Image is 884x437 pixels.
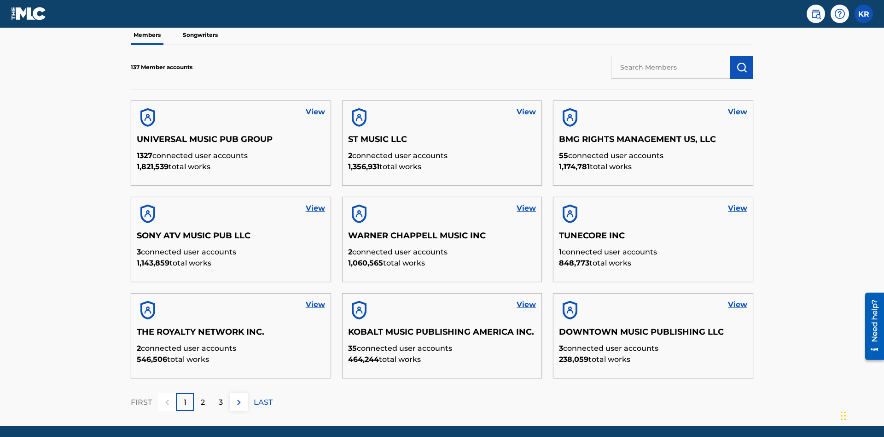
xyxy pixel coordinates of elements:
p: connected user accounts [137,150,325,161]
p: 3 [219,397,223,408]
p: 137 Member accounts [131,63,192,71]
span: 1,356,931 [348,162,379,171]
a: View [517,299,536,310]
h5: THE ROYALTY NETWORK INC. [137,327,325,343]
p: Songwriters [180,25,221,45]
span: 2 [137,344,141,353]
img: account [137,299,159,321]
p: 2 [201,397,205,408]
h5: ST MUSIC LLC [348,134,536,150]
p: total works [559,258,747,269]
p: connected user accounts [137,343,325,354]
span: 1,821,539 [137,162,169,171]
a: View [728,299,747,310]
p: connected user accounts [348,247,536,258]
h5: DOWNTOWN MUSIC PUBLISHING LLC [559,327,747,343]
img: account [348,299,370,321]
img: Search Works [736,62,747,73]
span: 546,506 [137,355,167,364]
iframe: Resource Center [858,289,884,365]
span: 238,059 [559,355,588,364]
p: total works [348,258,536,269]
p: total works [348,354,536,365]
img: MLC Logo [11,7,47,20]
img: account [137,106,159,129]
input: Search Members [611,56,730,79]
p: total works [137,258,325,269]
span: 55 [559,151,568,160]
span: 464,244 [348,355,379,364]
span: 848,773 [559,259,589,267]
p: connected user accounts [559,150,747,161]
span: 2 [348,248,352,256]
span: 3 [559,344,563,353]
p: total works [137,161,325,172]
a: View [306,106,325,118]
p: connected user accounts [348,150,536,161]
span: 35 [348,344,357,353]
span: 3 [137,248,141,256]
img: account [348,106,370,129]
img: account [559,203,581,225]
a: Public Search [807,5,825,23]
p: total works [559,354,747,365]
a: View [517,203,536,214]
h5: BMG RIGHTS MANAGEMENT US, LLC [559,134,747,150]
a: View [306,203,325,214]
a: View [517,106,536,118]
img: account [559,299,581,321]
p: connected user accounts [559,343,747,354]
span: 1,060,565 [348,259,383,267]
img: search [810,8,821,19]
p: FIRST [131,397,152,408]
h5: SONY ATV MUSIC PUB LLC [137,230,325,247]
p: 1 [184,397,186,408]
p: connected user accounts [348,343,536,354]
img: account [348,203,370,225]
p: Members [131,25,163,45]
div: User Menu [855,5,873,23]
a: View [728,203,747,214]
div: Drag [841,402,846,430]
p: connected user accounts [137,247,325,258]
p: total works [348,161,536,172]
iframe: Chat Widget [838,393,884,437]
img: account [559,106,581,129]
p: total works [137,354,325,365]
p: LAST [254,397,273,408]
img: account [137,203,159,225]
img: right [233,397,244,408]
h5: UNIVERSAL MUSIC PUB GROUP [137,134,325,150]
h5: WARNER CHAPPELL MUSIC INC [348,230,536,247]
h5: KOBALT MUSIC PUBLISHING AMERICA INC. [348,327,536,343]
img: help [834,8,845,19]
span: 2 [348,151,352,160]
div: Help [831,5,849,23]
span: 1,174,781 [559,162,590,171]
p: connected user accounts [559,247,747,258]
span: 1327 [137,151,152,160]
h5: TUNECORE INC [559,230,747,247]
a: View [306,299,325,310]
span: 1 [559,248,562,256]
a: View [728,106,747,118]
span: 1,143,859 [137,259,169,267]
p: total works [559,161,747,172]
